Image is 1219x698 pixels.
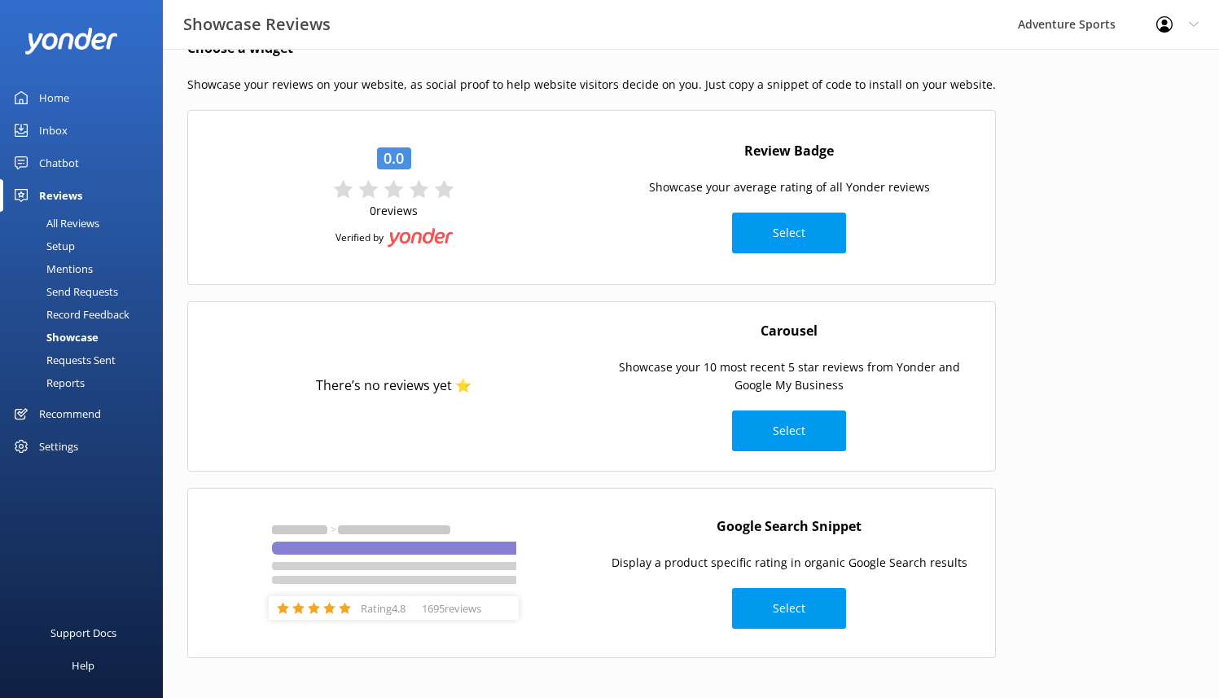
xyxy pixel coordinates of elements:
a: All Reviews [10,212,163,235]
div: Send Requests [10,280,118,303]
h4: Carousel [761,321,818,342]
button: Select [732,410,846,451]
h4: Review Badge [744,141,834,162]
div: Settings [39,430,78,463]
p: Display a product specific rating in organic Google Search results [612,554,967,572]
div: Mentions [10,257,93,280]
a: Setup [10,235,163,257]
div: Recommend [39,397,101,430]
div: Reports [10,371,85,394]
div: Support Docs [50,617,116,649]
p: Showcase your average rating of all Yonder reviews [649,178,930,196]
h3: Showcase Reviews [183,11,331,37]
div: Chatbot [39,147,79,179]
p: 0 reviews [370,203,418,218]
p: Verified by [335,230,384,244]
a: Record Feedback [10,303,163,326]
div: Inbox [39,114,68,147]
h4: Google Search Snippet [717,516,862,538]
a: Reports [10,371,163,394]
div: Setup [10,235,75,257]
div: Reviews [39,179,82,212]
a: Showcase [10,326,163,349]
a: Requests Sent [10,349,163,371]
div: Home [39,81,69,114]
button: Select [732,588,846,629]
p: Showcase your 10 most recent 5 star reviews from Yonder and Google My Business [600,358,980,395]
img: Yonder [388,228,453,248]
p: Rating 4.8 [353,601,414,616]
div: All Reviews [10,212,99,235]
button: Select [732,213,846,253]
p: Showcase your reviews on your website, as social proof to help website visitors decide on you. Ju... [187,76,996,94]
div: Requests Sent [10,349,116,371]
a: Mentions [10,257,163,280]
div: Help [72,649,94,682]
div: Showcase [10,326,99,349]
img: yonder-white-logo.png [24,28,118,55]
div: There’s no reviews yet ⭐ [316,375,471,397]
div: Record Feedback [10,303,129,326]
p: 0.0 [384,148,404,168]
p: 1695 reviews [414,601,489,616]
a: Send Requests [10,280,163,303]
